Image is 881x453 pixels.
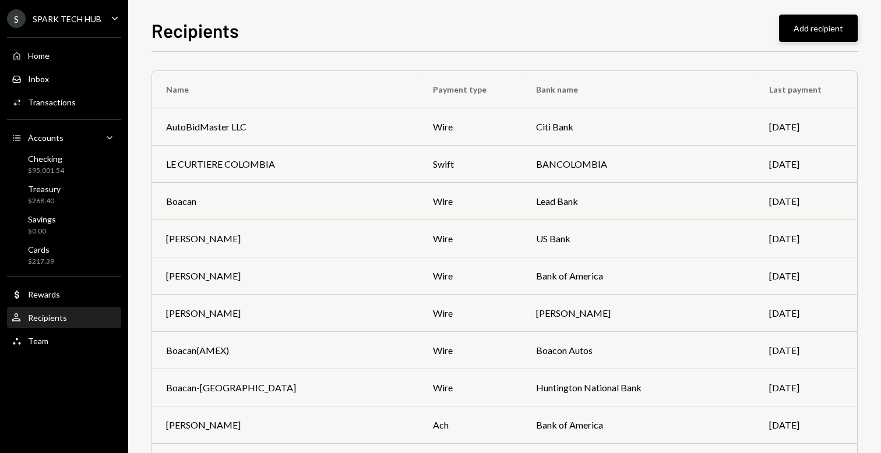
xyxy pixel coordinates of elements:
[33,14,101,24] div: SPARK TECH HUB
[755,108,857,146] td: [DATE]
[7,211,121,239] a: Savings$0.00
[28,257,54,267] div: $217.39
[7,9,26,28] div: S
[28,97,76,107] div: Transactions
[7,330,121,351] a: Team
[28,313,67,323] div: Recipients
[522,332,755,369] td: Boacon Autos
[433,157,509,171] div: swift
[28,289,60,299] div: Rewards
[7,68,121,89] a: Inbox
[166,306,241,320] div: [PERSON_NAME]
[522,183,755,220] td: Lead Bank
[755,369,857,406] td: [DATE]
[433,232,509,246] div: wire
[166,418,241,432] div: [PERSON_NAME]
[7,45,121,66] a: Home
[28,336,48,346] div: Team
[7,284,121,305] a: Rewards
[166,269,241,283] div: [PERSON_NAME]
[755,406,857,444] td: [DATE]
[7,91,121,112] a: Transactions
[28,74,49,84] div: Inbox
[28,226,56,236] div: $0.00
[755,220,857,257] td: [DATE]
[28,166,64,176] div: $95,001.54
[166,194,196,208] div: Boacan
[522,71,755,108] th: Bank name
[166,344,229,358] div: Boacan(AMEX)
[7,127,121,148] a: Accounts
[522,406,755,444] td: Bank of America
[433,194,509,208] div: wire
[28,133,64,143] div: Accounts
[28,196,61,206] div: $268.40
[755,332,857,369] td: [DATE]
[433,418,509,432] div: ach
[522,220,755,257] td: US Bank
[28,245,54,254] div: Cards
[28,184,61,194] div: Treasury
[522,108,755,146] td: Citi Bank
[433,306,509,320] div: wire
[779,15,858,42] button: Add recipient
[166,157,275,171] div: LE CURTIERE COLOMBIA
[7,241,121,269] a: Cards$217.39
[755,295,857,332] td: [DATE]
[522,257,755,295] td: Bank of America
[522,369,755,406] td: Huntington National Bank
[28,154,64,164] div: Checking
[755,257,857,295] td: [DATE]
[166,232,241,246] div: [PERSON_NAME]
[419,71,523,108] th: Payment type
[522,146,755,183] td: BANCOLOMBIA
[152,71,419,108] th: Name
[433,381,509,395] div: wire
[28,51,50,61] div: Home
[522,295,755,332] td: [PERSON_NAME]
[755,71,857,108] th: Last payment
[7,150,121,178] a: Checking$95,001.54
[433,344,509,358] div: wire
[755,183,857,220] td: [DATE]
[28,214,56,224] div: Savings
[151,19,239,42] h1: Recipients
[7,181,121,208] a: Treasury$268.40
[7,307,121,328] a: Recipients
[166,381,296,395] div: Boacan-[GEOGRAPHIC_DATA]
[755,146,857,183] td: [DATE]
[433,269,509,283] div: wire
[166,120,246,134] div: AutoBidMaster LLC
[433,120,509,134] div: wire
